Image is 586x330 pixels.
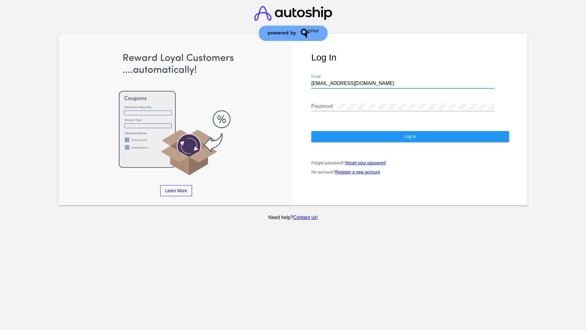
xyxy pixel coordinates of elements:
[311,52,509,63] h1: Log In
[311,81,494,86] input: Email
[404,134,416,139] span: Log In
[335,170,380,174] a: Register a new account
[311,170,509,174] p: No account?
[311,160,509,165] p: Forgot password?
[311,131,509,142] button: Log In
[77,52,275,176] img: Apply Coupons Automatically to Scheduled Orders with QPilot
[345,160,386,165] a: Reset your password
[58,215,529,220] p: Need help?
[160,185,192,196] a: Learn More
[293,215,318,220] a: Contact us!
[165,188,187,193] span: Learn More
